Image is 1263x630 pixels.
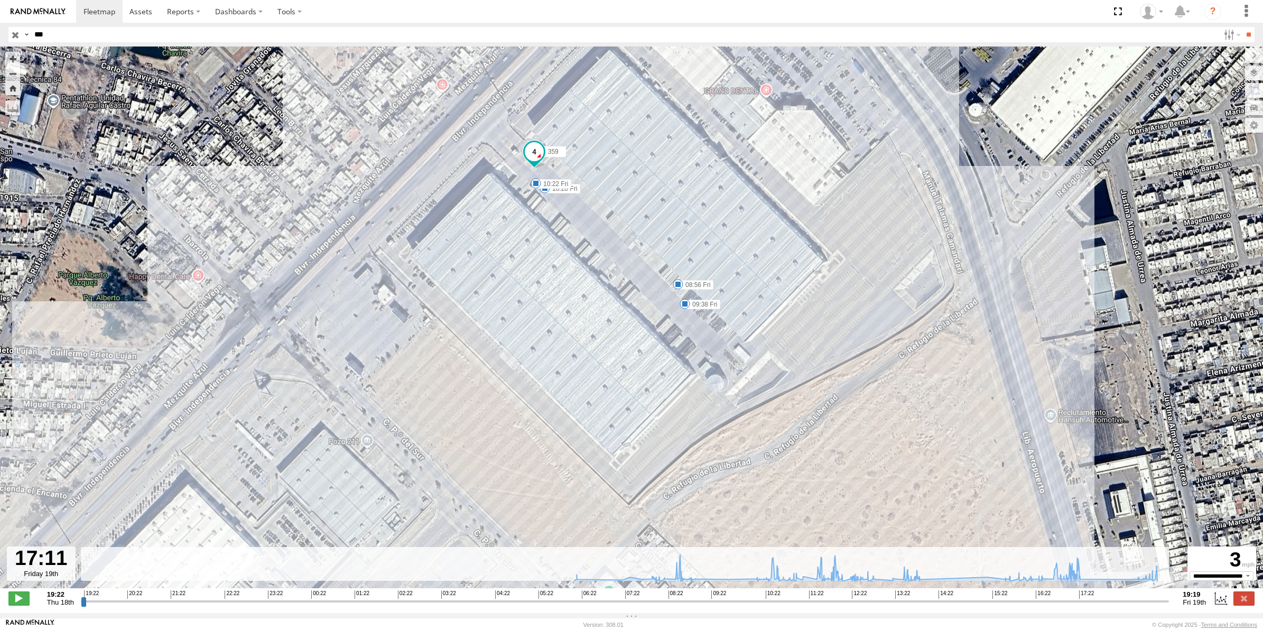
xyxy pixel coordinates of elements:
[1233,591,1255,605] label: Close
[1152,622,1257,628] div: © Copyright 2025 -
[678,280,713,290] label: 08:56 Fri
[545,184,580,193] label: 10:20 Fri
[809,590,824,599] span: 11:22
[1189,548,1255,571] div: 3
[992,590,1007,599] span: 15:22
[47,598,74,606] span: Thu 18th Sep 2025
[5,100,20,115] label: Measure
[852,590,867,599] span: 12:22
[685,300,720,309] label: 09:38 Fri
[939,590,953,599] span: 14:22
[5,81,20,95] button: Zoom Home
[6,619,54,630] a: Visit our Website
[1245,118,1263,133] label: Map Settings
[1220,27,1242,42] label: Search Filter Options
[1204,3,1221,20] i: ?
[582,590,597,599] span: 06:22
[583,622,624,628] div: Version: 308.01
[225,590,239,599] span: 22:22
[311,590,326,599] span: 00:22
[668,590,683,599] span: 08:22
[171,590,185,599] span: 21:22
[625,590,640,599] span: 07:22
[538,590,553,599] span: 05:22
[268,590,283,599] span: 23:22
[711,590,726,599] span: 09:22
[1201,622,1257,628] a: Terms and Conditions
[84,590,99,599] span: 19:22
[1183,598,1206,606] span: Fri 19th Sep 2025
[22,27,31,42] label: Search Query
[5,66,20,81] button: Zoom out
[355,590,369,599] span: 01:22
[536,179,571,189] label: 10:22 Fri
[895,590,910,599] span: 13:22
[398,590,413,599] span: 02:22
[8,591,30,605] label: Play/Stop
[495,590,510,599] span: 04:22
[441,590,456,599] span: 03:22
[1079,590,1094,599] span: 17:22
[1183,590,1206,598] strong: 19:19
[766,590,781,599] span: 10:22
[548,148,559,155] span: 359
[47,590,74,598] strong: 19:22
[127,590,142,599] span: 20:22
[1136,4,1167,20] div: Roberto Garcia
[11,8,66,15] img: rand-logo.svg
[5,52,20,66] button: Zoom in
[1036,590,1051,599] span: 16:22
